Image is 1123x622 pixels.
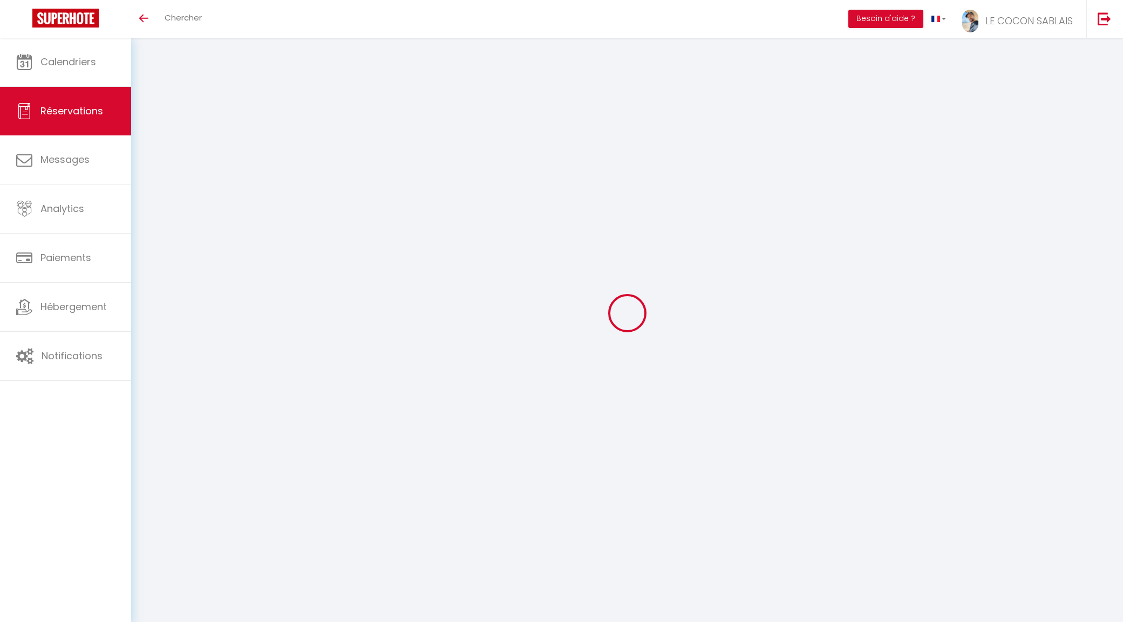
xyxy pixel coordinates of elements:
span: Chercher [165,12,202,23]
span: Hébergement [40,300,107,313]
span: Calendriers [40,55,96,69]
span: Paiements [40,251,91,264]
img: logout [1098,12,1111,25]
span: Messages [40,153,90,166]
img: ... [962,10,978,32]
span: Analytics [40,202,84,215]
span: Réservations [40,104,103,118]
span: Notifications [42,349,103,363]
span: LE COCON SABLAIS [985,14,1073,28]
img: Super Booking [32,9,99,28]
button: Besoin d'aide ? [848,10,923,28]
